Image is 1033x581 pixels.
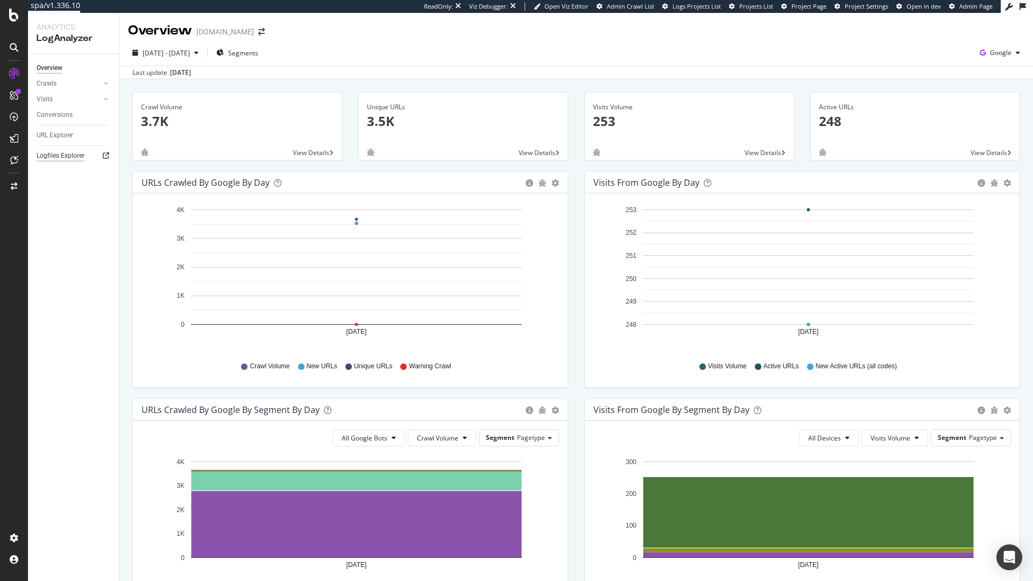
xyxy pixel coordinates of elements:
div: Crawls [37,78,56,89]
div: bug [539,179,546,187]
a: Admin Page [949,2,993,11]
a: Open in dev [896,2,941,11]
text: 250 [626,275,636,283]
div: A chart. [141,455,555,580]
span: Project Settings [845,2,888,10]
span: Crawl Volume [250,362,289,371]
div: URLs Crawled by Google by day [141,177,270,188]
div: Visits from Google By Segment By Day [593,404,749,415]
text: 249 [626,298,636,305]
div: Last update [132,68,191,78]
p: 248 [819,112,1011,130]
button: Segments [212,44,263,61]
span: Admin Crawl List [607,2,654,10]
svg: A chart. [141,202,555,352]
a: Project Settings [834,2,888,11]
div: Overview [37,62,62,74]
text: 248 [626,321,636,328]
span: New Active URLs (all codes) [816,362,897,371]
span: Visits Volume [871,433,910,443]
text: 1K [176,292,185,300]
div: [DOMAIN_NAME] [196,26,254,37]
a: Logs Projects List [662,2,721,11]
text: 4K [176,458,185,466]
a: Crawls [37,78,101,89]
text: [DATE] [798,561,819,569]
a: Admin Crawl List [597,2,654,11]
a: Conversions [37,109,111,121]
div: gear [551,179,559,187]
a: URL Explorer [37,130,111,141]
span: Projects List [739,2,773,10]
div: circle-info [978,179,985,187]
span: All Devices [808,433,841,443]
span: Pagetype [969,433,997,442]
div: ReadOnly: [424,2,453,11]
span: Warning Crawl [409,362,451,371]
text: 2K [176,263,185,271]
text: [DATE] [798,328,819,335]
p: 253 [593,112,786,130]
div: gear [1003,407,1011,414]
button: Visits Volume [861,429,928,446]
div: LogAnalyzer [37,32,110,45]
div: URLs Crawled by Google By Segment By Day [141,404,320,415]
svg: A chart. [593,202,1007,352]
span: Project Page [791,2,826,10]
button: [DATE] - [DATE] [128,44,203,61]
button: All Google Bots [332,429,405,446]
text: 0 [633,554,636,562]
p: 3.5K [367,112,560,130]
div: Viz Debugger: [469,2,508,11]
a: Project Page [781,2,826,11]
div: circle-info [978,407,985,414]
div: gear [551,407,559,414]
text: 100 [626,522,636,530]
text: 251 [626,252,636,260]
a: Open Viz Editor [534,2,589,11]
button: All Devices [799,429,859,446]
div: bug [141,149,148,156]
span: Pagetype [517,433,545,442]
div: bug [990,407,998,414]
div: gear [1003,179,1011,187]
button: Google [975,44,1024,61]
span: Open Viz Editor [544,2,589,10]
text: 0 [181,554,185,562]
text: [DATE] [346,561,367,569]
div: Logfiles Explorer [37,150,84,162]
div: [DATE] [170,68,191,78]
div: Open Intercom Messenger [996,544,1022,570]
span: [DATE] - [DATE] [143,48,190,58]
div: bug [593,149,600,156]
div: URL Explorer [37,130,73,141]
text: 3K [176,482,185,489]
a: Overview [37,62,111,74]
div: Visits from Google by day [593,177,699,188]
div: circle-info [526,179,533,187]
span: View Details [519,148,555,157]
span: Crawl Volume [417,433,458,443]
text: 200 [626,490,636,498]
span: Segment [938,433,966,442]
div: Analytics [37,22,110,32]
span: Segment [486,433,514,442]
span: View Details [745,148,781,157]
text: 2K [176,506,185,514]
div: arrow-right-arrow-left [258,28,265,36]
div: bug [367,149,374,156]
p: 3.7K [141,112,334,130]
span: New URLs [307,362,337,371]
text: 4K [176,206,185,214]
text: 253 [626,206,636,214]
svg: A chart. [593,455,1007,580]
span: Admin Page [959,2,993,10]
span: Segments [228,48,258,58]
div: Overview [128,22,192,40]
span: All Google Bots [342,433,387,443]
a: Logfiles Explorer [37,150,111,162]
span: Open in dev [907,2,941,10]
text: 3K [176,235,185,242]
